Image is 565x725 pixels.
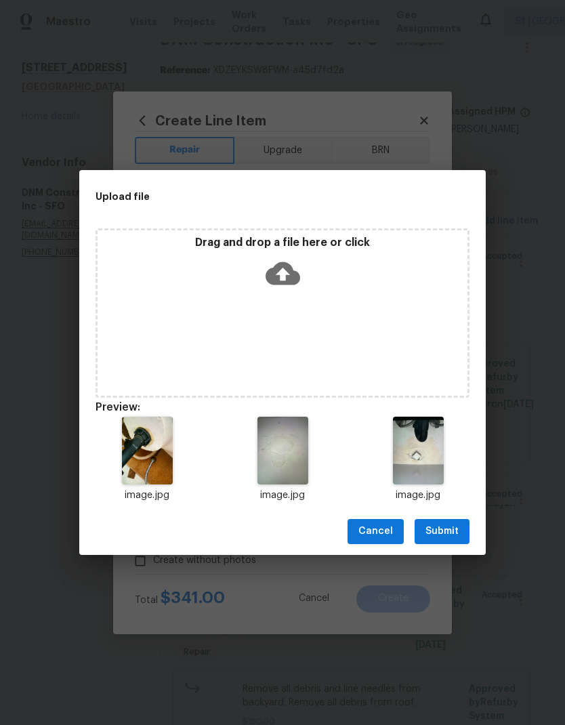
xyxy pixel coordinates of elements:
[96,489,198,503] p: image.jpg
[96,189,409,204] h2: Upload file
[98,236,467,250] p: Drag and drop a file here or click
[348,519,404,544] button: Cancel
[231,489,334,503] p: image.jpg
[367,489,469,503] p: image.jpg
[393,417,444,484] img: 2Q==
[257,417,308,484] img: Z
[358,523,393,540] span: Cancel
[425,523,459,540] span: Submit
[122,417,173,484] img: 2Q==
[415,519,469,544] button: Submit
